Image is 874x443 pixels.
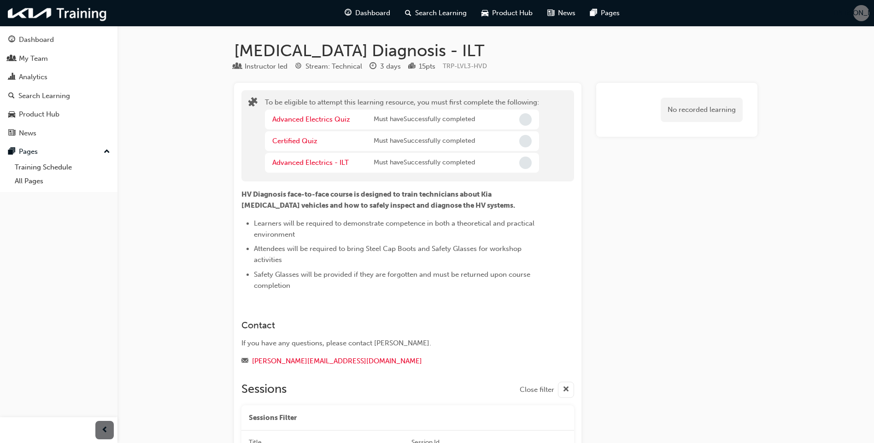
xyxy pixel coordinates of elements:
[370,63,376,71] span: clock-icon
[481,7,488,19] span: car-icon
[19,72,47,82] div: Analytics
[252,357,422,365] a: [PERSON_NAME][EMAIL_ADDRESS][DOMAIN_NAME]
[520,385,554,395] span: Close filter
[295,63,302,71] span: target-icon
[254,245,523,264] span: Attendees will be required to bring Steel Cap Boots and Safety Glasses for workshop activities
[337,4,398,23] a: guage-iconDashboard
[563,384,569,396] span: cross-icon
[4,29,114,143] button: DashboardMy TeamAnalyticsSearch LearningProduct HubNews
[374,136,475,146] span: Must have Successfully completed
[11,160,114,175] a: Training Schedule
[19,128,36,139] div: News
[4,50,114,67] a: My Team
[520,382,574,398] button: Close filter
[234,41,757,61] h1: [MEDICAL_DATA] Diagnosis - ILT
[11,174,114,188] a: All Pages
[443,62,487,70] span: Learning resource code
[272,115,350,123] a: Advanced Electrics Quiz
[4,31,114,48] a: Dashboard
[547,7,554,19] span: news-icon
[374,157,475,168] span: Must have Successfully completed
[4,125,114,142] a: News
[241,356,541,367] div: Email
[104,146,110,158] span: up-icon
[415,8,467,18] span: Search Learning
[408,61,435,72] div: Points
[241,382,287,398] h2: Sessions
[254,219,536,239] span: Learners will be required to demonstrate competence in both a theoretical and practical environment
[8,92,15,100] span: search-icon
[558,8,575,18] span: News
[19,35,54,45] div: Dashboard
[8,148,15,156] span: pages-icon
[355,8,390,18] span: Dashboard
[370,61,401,72] div: Duration
[241,357,248,366] span: email-icon
[590,7,597,19] span: pages-icon
[374,114,475,125] span: Must have Successfully completed
[4,69,114,86] a: Analytics
[419,61,435,72] div: 15 pts
[265,97,539,175] div: To be eligible to attempt this learning resource, you must first complete the following:
[519,157,532,169] span: Incomplete
[248,98,258,109] span: puzzle-icon
[8,73,15,82] span: chart-icon
[398,4,474,23] a: search-iconSearch Learning
[519,135,532,147] span: Incomplete
[18,91,70,101] div: Search Learning
[853,5,869,21] button: [PERSON_NAME]
[8,55,15,63] span: people-icon
[272,137,317,145] a: Certified Quiz
[234,63,241,71] span: learningResourceType_INSTRUCTOR_LED-icon
[241,190,515,210] span: HV Diagnosis face-to-face course is designed to train technicians about Kia [MEDICAL_DATA] vehicl...
[380,61,401,72] div: 3 days
[4,143,114,160] button: Pages
[4,87,114,105] a: Search Learning
[272,158,349,167] a: Advanced Electrics - ILT
[254,270,532,290] span: Safety Glasses will be provided if they are forgotten and must be returned upon course completion
[4,106,114,123] a: Product Hub
[405,7,411,19] span: search-icon
[295,61,362,72] div: Stream
[19,109,59,120] div: Product Hub
[519,113,532,126] span: Incomplete
[241,338,541,349] div: If you have any questions, please contact [PERSON_NAME].
[661,98,743,122] div: No recorded learning
[8,36,15,44] span: guage-icon
[234,61,287,72] div: Type
[8,111,15,119] span: car-icon
[408,63,415,71] span: podium-icon
[241,320,541,331] h3: Contact
[249,413,297,423] span: Sessions Filter
[474,4,540,23] a: car-iconProduct Hub
[19,53,48,64] div: My Team
[305,61,362,72] div: Stream: Technical
[345,7,352,19] span: guage-icon
[5,4,111,23] img: kia-training
[8,129,15,138] span: news-icon
[19,146,38,157] div: Pages
[245,61,287,72] div: Instructor led
[492,8,533,18] span: Product Hub
[101,425,108,436] span: prev-icon
[540,4,583,23] a: news-iconNews
[601,8,620,18] span: Pages
[583,4,627,23] a: pages-iconPages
